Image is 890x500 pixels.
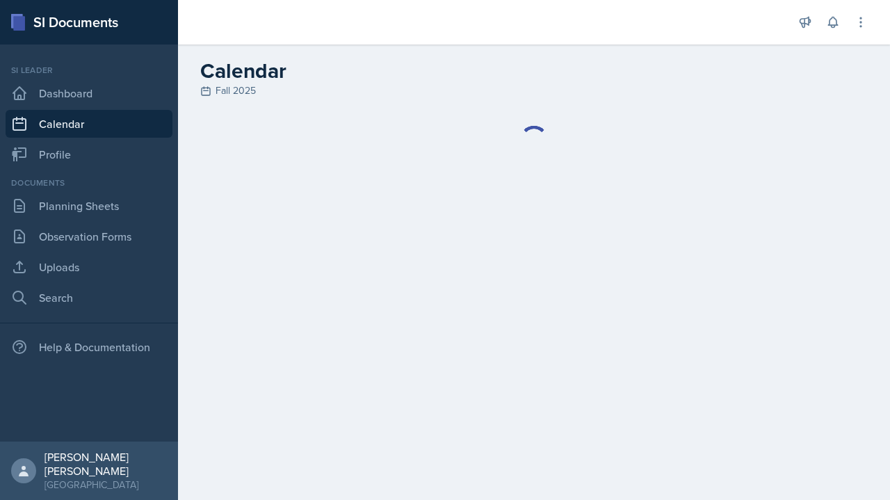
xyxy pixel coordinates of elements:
div: [GEOGRAPHIC_DATA] [44,478,167,492]
a: Observation Forms [6,223,172,250]
a: Planning Sheets [6,192,172,220]
div: [PERSON_NAME] [PERSON_NAME] [44,450,167,478]
a: Dashboard [6,79,172,107]
a: Search [6,284,172,312]
div: Help & Documentation [6,333,172,361]
div: Documents [6,177,172,189]
a: Calendar [6,110,172,138]
a: Profile [6,140,172,168]
div: Si leader [6,64,172,76]
h2: Calendar [200,58,868,83]
a: Uploads [6,253,172,281]
div: Fall 2025 [200,83,868,98]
